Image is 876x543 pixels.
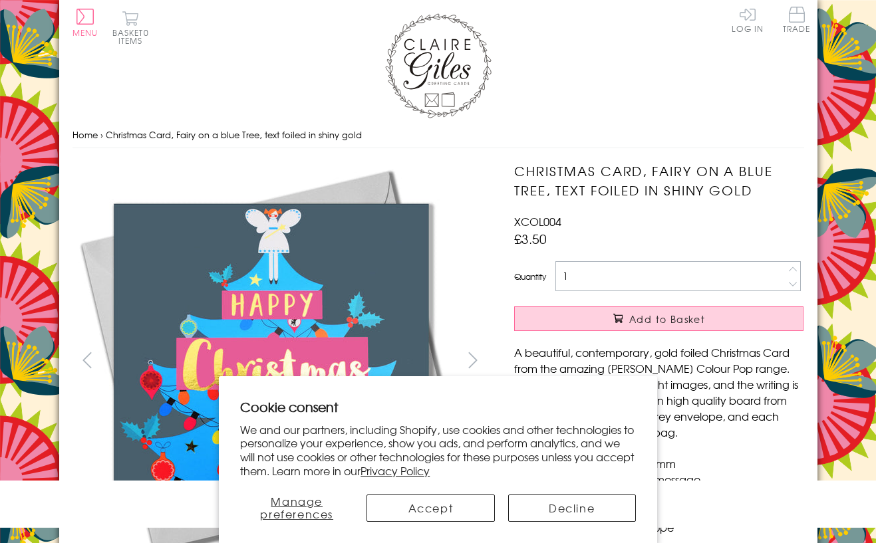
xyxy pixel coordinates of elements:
[783,7,811,33] span: Trade
[629,312,705,326] span: Add to Basket
[361,463,430,479] a: Privacy Policy
[514,271,546,282] label: Quantity
[527,471,803,487] li: Blank inside for your own message
[385,13,492,118] img: Claire Giles Greetings Cards
[514,229,547,248] span: £3.50
[508,494,636,522] button: Decline
[260,493,333,522] span: Manage preferences
[366,494,494,522] button: Accept
[240,423,636,478] p: We and our partners, including Shopify, use cookies and other technologies to personalize your ex...
[118,27,149,47] span: 0 items
[112,11,149,45] button: Basket0 items
[73,122,804,149] nav: breadcrumbs
[73,345,102,375] button: prev
[458,345,488,375] button: next
[783,7,811,35] a: Trade
[514,306,803,331] button: Add to Basket
[106,128,362,141] span: Christmas Card, Fairy on a blue Tree, text foiled in shiny gold
[73,9,98,37] button: Menu
[514,344,803,440] p: A beautiful, contemporary, gold foiled Christmas Card from the amazing [PERSON_NAME] Colour Pop r...
[73,27,98,39] span: Menu
[527,455,803,471] li: Dimensions: 150mm x 150mm
[732,7,764,33] a: Log In
[240,494,353,522] button: Manage preferences
[514,213,561,229] span: XCOL004
[240,397,636,416] h2: Cookie consent
[514,162,803,200] h1: Christmas Card, Fairy on a blue Tree, text foiled in shiny gold
[73,128,98,141] a: Home
[100,128,103,141] span: ›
